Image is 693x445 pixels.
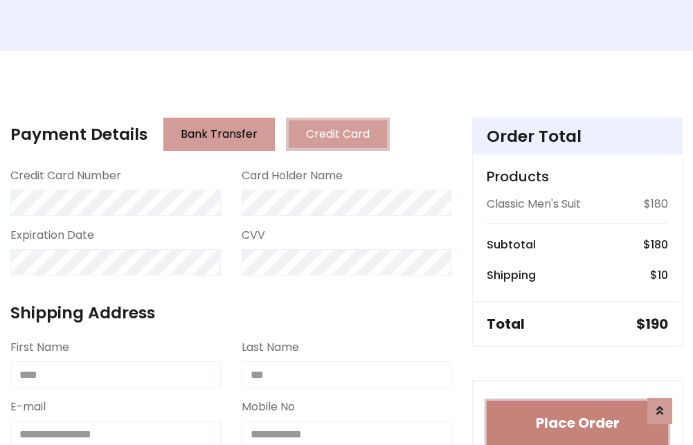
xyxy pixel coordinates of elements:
[10,167,121,184] label: Credit Card Number
[487,401,668,445] button: Place Order
[487,127,668,146] h4: Order Total
[10,303,451,323] h4: Shipping Address
[242,399,295,415] label: Mobile No
[487,238,536,251] h6: Subtotal
[644,196,668,212] p: $180
[242,227,265,244] label: CVV
[643,238,668,251] h6: $
[487,316,525,332] h5: Total
[163,118,275,151] button: Bank Transfer
[645,314,668,334] span: 190
[651,237,668,253] span: 180
[487,269,536,282] h6: Shipping
[242,167,343,184] label: Card Holder Name
[10,227,94,244] label: Expiration Date
[10,399,46,415] label: E-mail
[650,269,668,282] h6: $
[636,316,668,332] h5: $
[658,267,668,283] span: 10
[10,339,69,356] label: First Name
[286,118,390,151] button: Credit Card
[487,196,581,212] p: Classic Men's Suit
[10,125,147,144] h4: Payment Details
[487,168,668,185] h5: Products
[242,339,299,356] label: Last Name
